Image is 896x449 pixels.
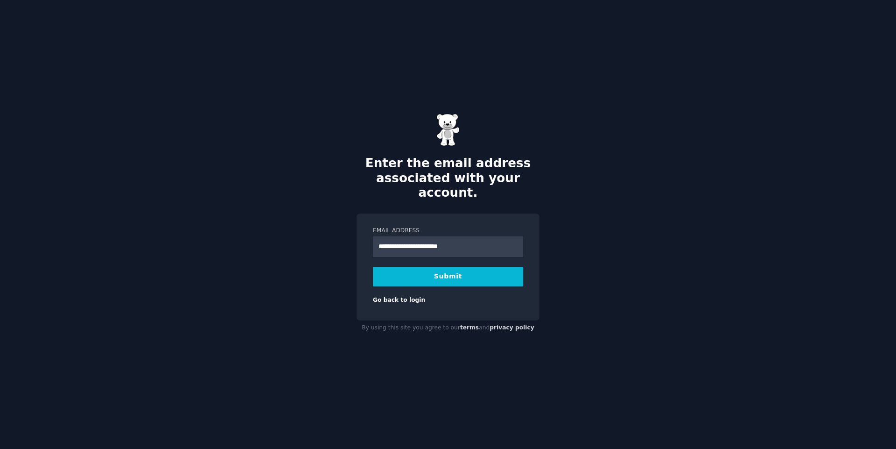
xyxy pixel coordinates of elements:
[436,114,460,146] img: Gummy Bear
[357,321,539,335] div: By using this site you agree to our and
[373,267,523,286] button: Submit
[373,297,425,303] a: Go back to login
[460,324,479,331] a: terms
[373,227,523,235] label: Email Address
[357,156,539,200] h2: Enter the email address associated with your account.
[490,324,534,331] a: privacy policy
